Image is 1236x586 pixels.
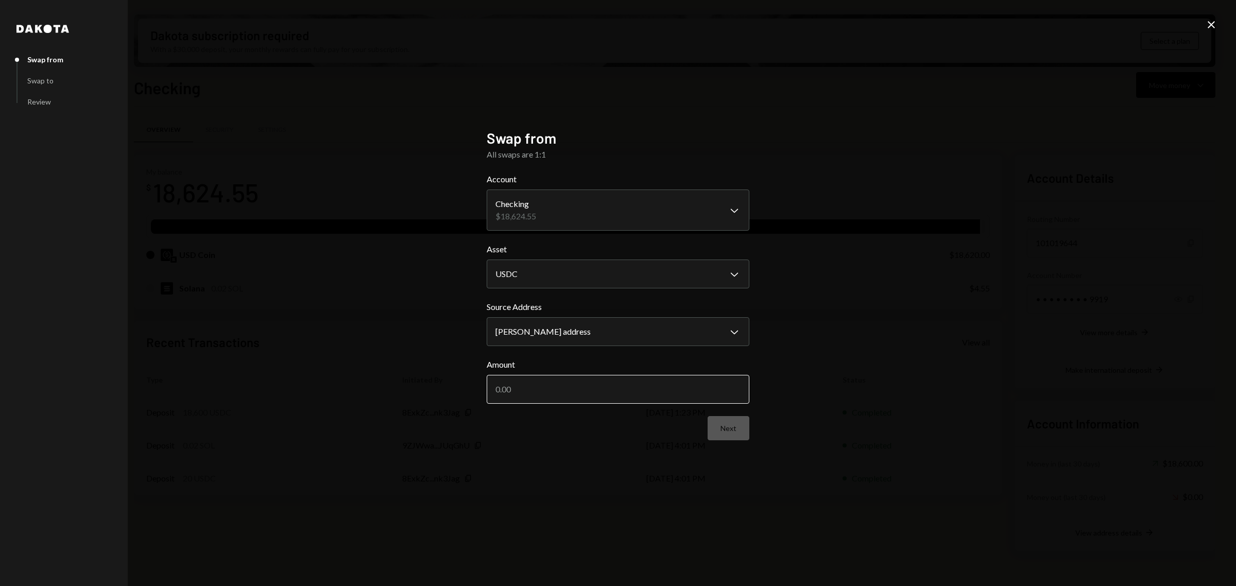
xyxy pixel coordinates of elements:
[487,317,749,346] button: Source Address
[487,358,749,371] label: Amount
[487,375,749,404] input: 0.00
[27,97,51,106] div: Review
[487,173,749,185] label: Account
[27,55,63,64] div: Swap from
[27,76,54,85] div: Swap to
[487,189,749,231] button: Account
[487,128,749,148] h2: Swap from
[487,260,749,288] button: Asset
[487,301,749,313] label: Source Address
[487,148,749,161] div: All swaps are 1:1
[487,243,749,255] label: Asset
